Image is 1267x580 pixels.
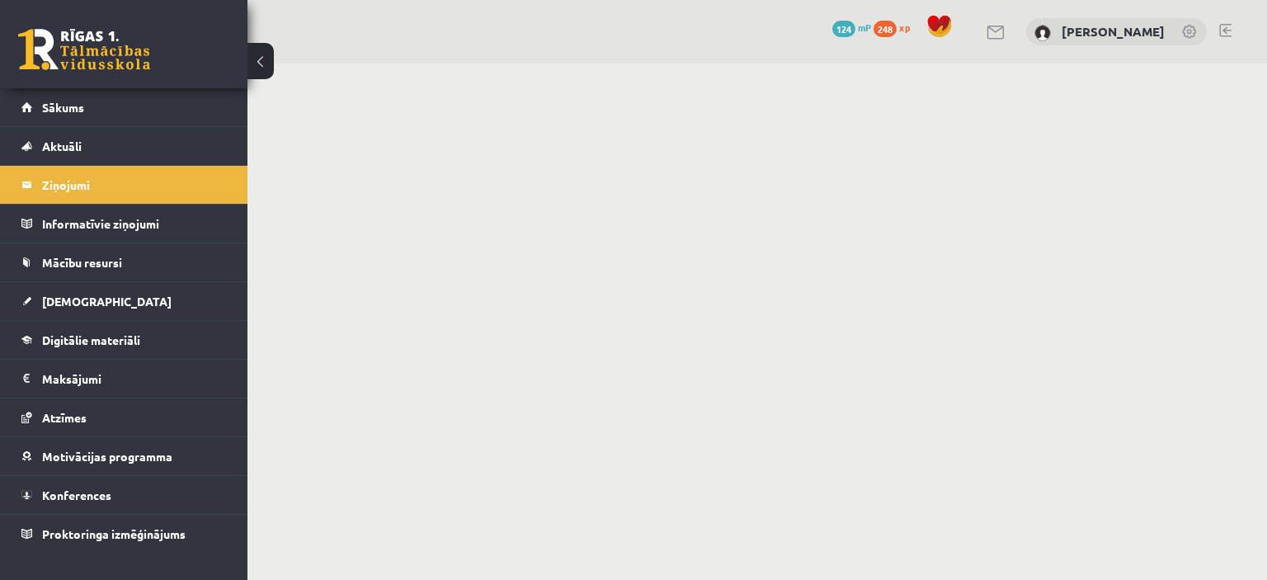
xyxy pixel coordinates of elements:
a: Mācību resursi [21,243,227,281]
span: Digitālie materiāli [42,332,140,347]
span: 248 [874,21,897,37]
img: Kristīne Saulīte [1034,25,1051,41]
a: 124 mP [832,21,871,34]
span: xp [899,21,910,34]
span: 124 [832,21,855,37]
a: Aktuāli [21,127,227,165]
span: Konferences [42,488,111,502]
legend: Informatīvie ziņojumi [42,205,227,243]
a: Konferences [21,476,227,514]
span: Atzīmes [42,410,87,425]
a: Maksājumi [21,360,227,398]
span: Aktuāli [42,139,82,153]
span: [DEMOGRAPHIC_DATA] [42,294,172,309]
a: [DEMOGRAPHIC_DATA] [21,282,227,320]
a: 248 xp [874,21,918,34]
span: Proktoringa izmēģinājums [42,526,186,541]
a: Informatīvie ziņojumi [21,205,227,243]
a: Motivācijas programma [21,437,227,475]
a: Digitālie materiāli [21,321,227,359]
a: Atzīmes [21,398,227,436]
legend: Maksājumi [42,360,227,398]
span: Sākums [42,100,84,115]
a: Rīgas 1. Tālmācības vidusskola [18,29,150,70]
span: mP [858,21,871,34]
a: Ziņojumi [21,166,227,204]
span: Mācību resursi [42,255,122,270]
a: [PERSON_NAME] [1062,23,1165,40]
span: Motivācijas programma [42,449,172,464]
a: Sākums [21,88,227,126]
legend: Ziņojumi [42,166,227,204]
a: Proktoringa izmēģinājums [21,515,227,553]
